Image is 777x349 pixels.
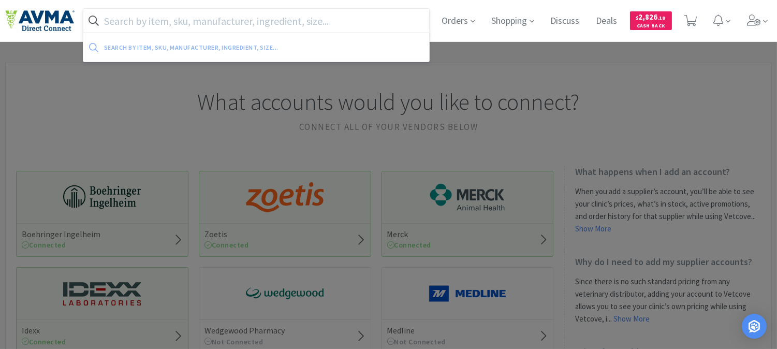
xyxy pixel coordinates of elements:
[658,14,666,21] span: . 18
[104,39,350,55] div: Search by item, sku, manufacturer, ingredient, size...
[636,23,666,30] span: Cash Back
[636,12,666,22] span: 2,826
[83,9,429,33] input: Search by item, sku, manufacturer, ingredient, size...
[630,7,672,35] a: $2,826.18Cash Back
[592,17,622,26] a: Deals
[636,14,639,21] span: $
[742,314,767,339] div: Open Intercom Messenger
[5,10,75,32] img: e4e33dab9f054f5782a47901c742baa9_102.png
[547,17,584,26] a: Discuss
